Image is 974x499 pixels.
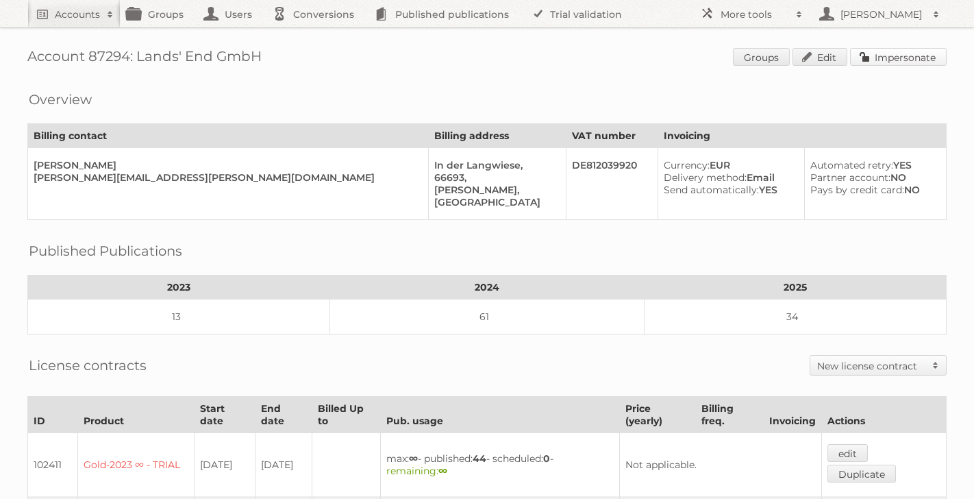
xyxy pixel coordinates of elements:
div: YES [664,184,793,196]
div: NO [810,171,935,184]
a: Edit [792,48,847,66]
a: Impersonate [850,48,947,66]
th: Product [78,397,195,433]
td: [DATE] [255,433,312,497]
h2: Published Publications [29,241,182,261]
td: DE812039920 [566,148,658,220]
div: [PERSON_NAME][EMAIL_ADDRESS][PERSON_NAME][DOMAIN_NAME] [34,171,417,184]
div: In der Langwiese, [434,159,555,171]
th: Billed Up to [312,397,380,433]
th: VAT number [566,124,658,148]
strong: ∞ [438,465,447,477]
a: Groups [733,48,790,66]
span: Pays by credit card: [810,184,904,196]
h2: Accounts [55,8,100,21]
h2: New license contract [817,359,925,373]
span: Toggle [925,356,946,375]
a: Duplicate [827,465,896,483]
div: Email [664,171,793,184]
span: Automated retry: [810,159,893,171]
th: Invoicing [658,124,947,148]
h2: License contracts [29,355,147,376]
th: Billing freq. [696,397,764,433]
th: Price (yearly) [620,397,696,433]
td: 61 [330,300,645,334]
span: Send automatically: [664,184,759,196]
span: Delivery method: [664,171,747,184]
th: Actions [822,397,947,433]
td: [DATE] [194,433,255,497]
th: 2024 [330,276,645,300]
th: 2025 [644,276,946,300]
span: remaining: [386,465,447,477]
div: [PERSON_NAME] [34,159,417,171]
th: ID [28,397,78,433]
a: edit [827,444,868,462]
th: Pub. usage [380,397,620,433]
div: [PERSON_NAME], [434,184,555,196]
div: EUR [664,159,793,171]
strong: 0 [543,452,550,465]
td: 34 [644,300,946,334]
h2: Overview [29,89,92,110]
strong: 44 [473,452,486,465]
div: NO [810,184,935,196]
th: Billing contact [28,124,429,148]
td: Gold-2023 ∞ - TRIAL [78,433,195,497]
th: 2023 [28,276,330,300]
div: [GEOGRAPHIC_DATA] [434,196,555,208]
h2: [PERSON_NAME] [837,8,926,21]
td: 102411 [28,433,78,497]
th: Invoicing [764,397,822,433]
h2: More tools [721,8,789,21]
h1: Account 87294: Lands' End GmbH [27,48,947,69]
td: 13 [28,300,330,334]
div: YES [810,159,935,171]
a: New license contract [810,356,946,375]
strong: ∞ [409,452,418,465]
td: Not applicable. [620,433,822,497]
div: 66693, [434,171,555,184]
th: Billing address [428,124,566,148]
td: max: - published: - scheduled: - [380,433,620,497]
th: Start date [194,397,255,433]
th: End date [255,397,312,433]
span: Currency: [664,159,710,171]
span: Partner account: [810,171,890,184]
